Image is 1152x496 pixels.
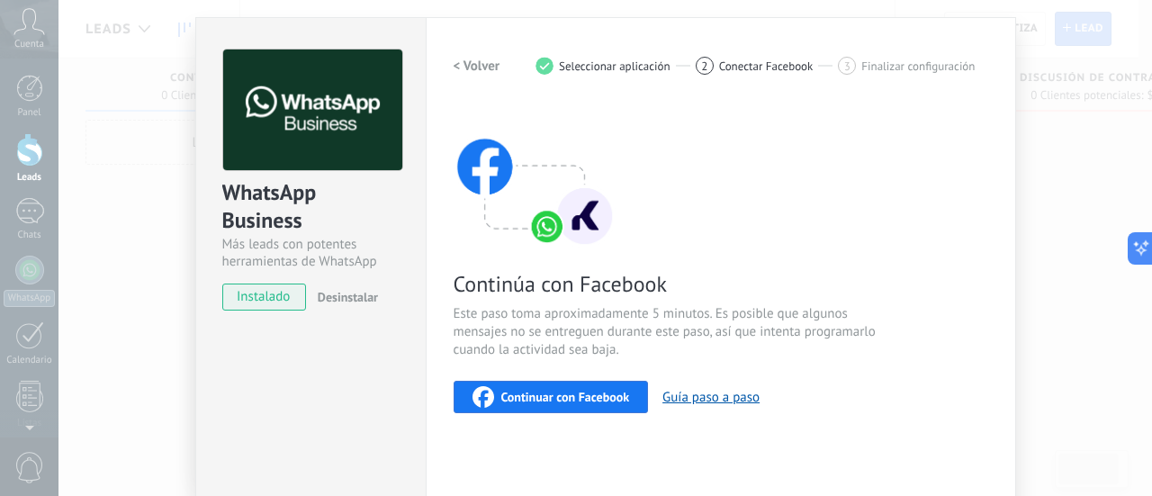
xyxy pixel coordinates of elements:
span: 3 [844,59,850,74]
span: Este paso toma aproximadamente 5 minutos. Es posible que algunos mensajes no se entreguen durante... [454,305,882,359]
div: WhatsApp Business [222,178,400,236]
h2: < Volver [454,58,500,75]
span: Finalizar configuración [861,59,975,73]
span: Conectar Facebook [719,59,814,73]
span: Seleccionar aplicación [559,59,670,73]
span: instalado [223,284,305,311]
button: Desinstalar [310,284,378,311]
div: Más leads con potentes herramientas de WhatsApp [222,236,400,270]
img: logo_main.png [223,50,402,171]
span: 2 [701,59,707,74]
span: Desinstalar [318,289,378,305]
button: Continuar con Facebook [454,381,649,413]
button: < Volver [454,50,500,82]
button: Guía paso a paso [662,389,760,406]
span: Continúa con Facebook [454,270,882,298]
span: Continuar con Facebook [501,391,630,403]
img: connect with facebook [454,104,616,248]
